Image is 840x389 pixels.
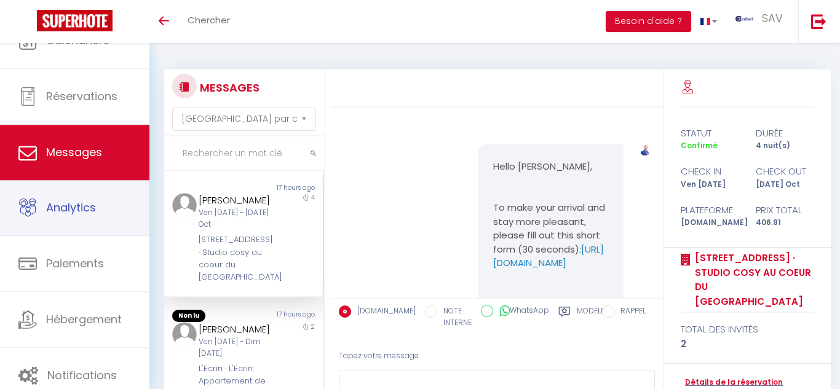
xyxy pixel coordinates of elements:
[493,243,604,270] a: [URL][DOMAIN_NAME]
[172,193,197,218] img: ...
[673,126,747,141] div: statut
[681,377,783,388] a: Détails de la réservation
[493,201,608,270] p: To make your arrival and stay more pleasant, please fill out this short form (30 seconds):
[197,74,260,101] h3: MESSAGES
[681,140,718,151] span: Confirmé
[673,203,747,218] div: Plateforme
[748,217,822,229] div: 406.91
[606,11,691,32] button: Besoin d'aide ?
[748,164,822,179] div: check out
[748,203,822,218] div: Prix total
[673,164,747,179] div: check in
[164,136,324,171] input: Rechercher un mot clé
[681,322,814,337] div: total des invités
[493,160,608,174] p: Hello [PERSON_NAME],
[46,200,96,215] span: Analytics
[188,14,230,26] span: Chercher
[244,310,323,322] div: 17 hours ago
[172,310,205,322] span: Non lu
[735,16,754,22] img: ...
[673,179,747,191] div: Ven [DATE]
[199,234,275,284] div: [STREET_ADDRESS] · Studio cosy au coeur du [GEOGRAPHIC_DATA]
[748,140,822,152] div: 4 nuit(s)
[172,322,197,347] img: ...
[681,337,814,352] div: 2
[199,336,275,360] div: Ven [DATE] - Dim [DATE]
[614,305,646,319] label: RAPPEL
[577,305,609,331] label: Modèles
[339,341,655,371] div: Tapez votre message
[811,14,826,29] img: logout
[46,144,102,160] span: Messages
[199,322,275,337] div: [PERSON_NAME]
[46,312,122,328] span: Hébergement
[748,126,822,141] div: durée
[351,305,416,319] label: [DOMAIN_NAME]
[244,183,323,193] div: 17 hours ago
[493,305,549,318] label: WhatsApp
[46,33,109,48] span: Calendriers
[762,10,783,26] span: SAV
[640,145,651,156] img: ...
[311,322,315,331] span: 2
[46,256,104,271] span: Paiements
[46,88,117,104] span: Réservations
[199,193,275,208] div: [PERSON_NAME]
[748,179,822,191] div: [DATE] Oct
[47,368,117,383] span: Notifications
[437,305,472,329] label: NOTE INTERNE
[691,251,814,308] a: [STREET_ADDRESS] · Studio cosy au coeur du [GEOGRAPHIC_DATA]
[673,217,747,229] div: [DOMAIN_NAME]
[311,193,315,202] span: 4
[199,207,275,230] div: Ven [DATE] - [DATE] Oct
[37,10,113,31] img: Super Booking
